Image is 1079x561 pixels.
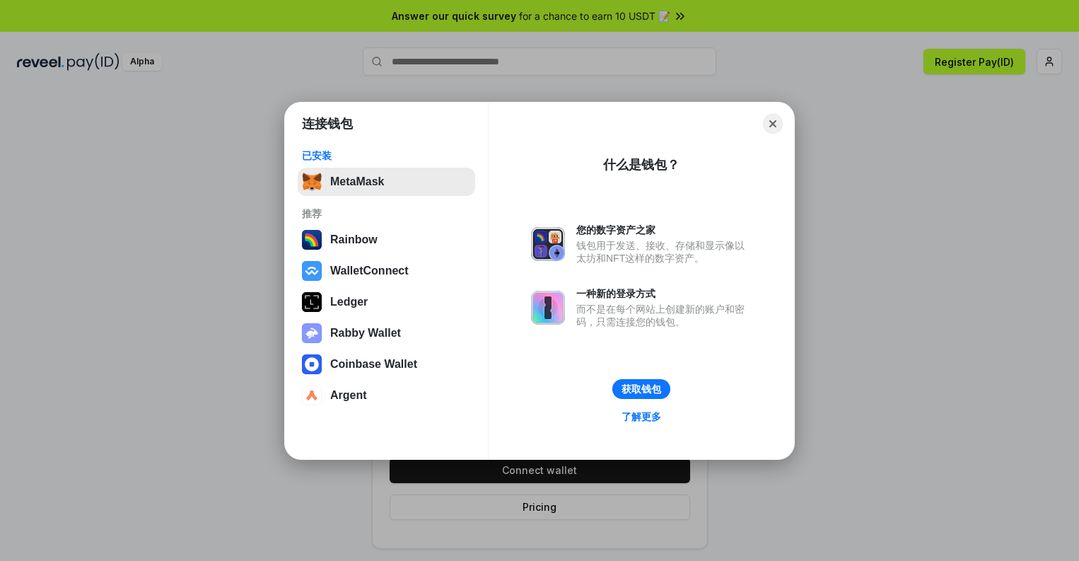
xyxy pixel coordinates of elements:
img: svg+xml,%3Csvg%20width%3D%22120%22%20height%3D%22120%22%20viewBox%3D%220%200%20120%20120%22%20fil... [302,230,322,250]
div: 您的数字资产之家 [576,224,752,236]
div: 了解更多 [622,410,661,423]
img: svg+xml,%3Csvg%20fill%3D%22none%22%20height%3D%2233%22%20viewBox%3D%220%200%2035%2033%22%20width%... [302,172,322,192]
div: 钱包用于发送、接收、存储和显示像以太坊和NFT这样的数字资产。 [576,239,752,265]
div: 已安装 [302,149,471,162]
img: svg+xml,%3Csvg%20width%3D%2228%22%20height%3D%2228%22%20viewBox%3D%220%200%2028%2028%22%20fill%3D... [302,261,322,281]
div: Rabby Wallet [330,327,401,340]
div: 什么是钱包？ [603,156,680,173]
button: MetaMask [298,168,475,196]
button: Coinbase Wallet [298,350,475,378]
div: 获取钱包 [622,383,661,395]
div: Rainbow [330,233,378,246]
img: svg+xml,%3Csvg%20xmlns%3D%22http%3A%2F%2Fwww.w3.org%2F2000%2Fsvg%22%20fill%3D%22none%22%20viewBox... [531,291,565,325]
div: Coinbase Wallet [330,358,417,371]
img: svg+xml,%3Csvg%20xmlns%3D%22http%3A%2F%2Fwww.w3.org%2F2000%2Fsvg%22%20width%3D%2228%22%20height%3... [302,292,322,312]
button: 获取钱包 [612,379,670,399]
button: Ledger [298,288,475,316]
div: 一种新的登录方式 [576,287,752,300]
button: WalletConnect [298,257,475,285]
div: WalletConnect [330,265,409,277]
button: Close [763,114,783,134]
a: 了解更多 [613,407,670,426]
div: Argent [330,389,367,402]
img: svg+xml,%3Csvg%20xmlns%3D%22http%3A%2F%2Fwww.w3.org%2F2000%2Fsvg%22%20fill%3D%22none%22%20viewBox... [302,323,322,343]
h1: 连接钱包 [302,115,353,132]
img: svg+xml,%3Csvg%20xmlns%3D%22http%3A%2F%2Fwww.w3.org%2F2000%2Fsvg%22%20fill%3D%22none%22%20viewBox... [531,227,565,261]
button: Rainbow [298,226,475,254]
button: Rabby Wallet [298,319,475,347]
div: 推荐 [302,207,471,220]
div: MetaMask [330,175,384,188]
button: Argent [298,381,475,410]
img: svg+xml,%3Csvg%20width%3D%2228%22%20height%3D%2228%22%20viewBox%3D%220%200%2028%2028%22%20fill%3D... [302,386,322,405]
img: svg+xml,%3Csvg%20width%3D%2228%22%20height%3D%2228%22%20viewBox%3D%220%200%2028%2028%22%20fill%3D... [302,354,322,374]
div: 而不是在每个网站上创建新的账户和密码，只需连接您的钱包。 [576,303,752,328]
div: Ledger [330,296,368,308]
